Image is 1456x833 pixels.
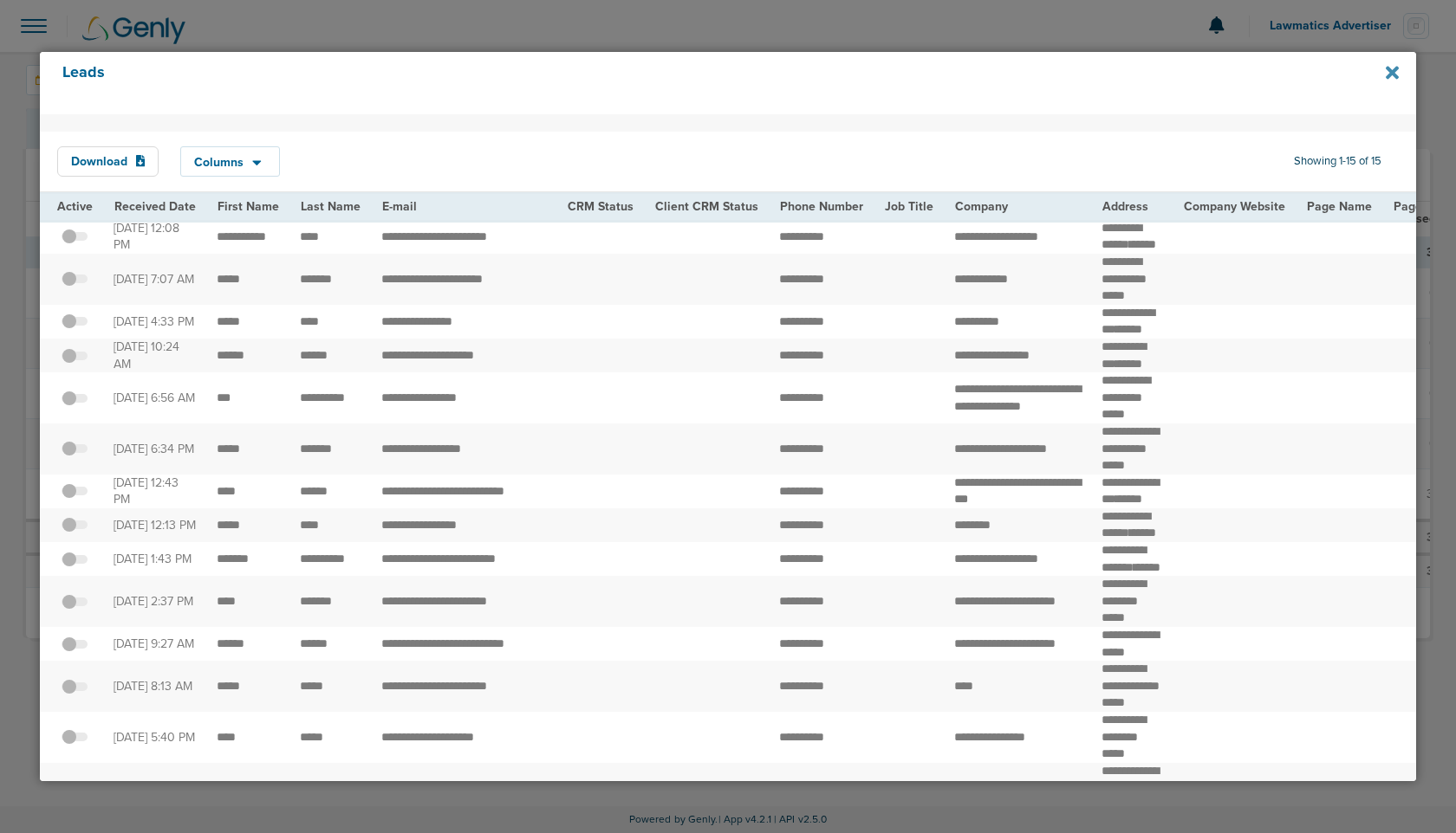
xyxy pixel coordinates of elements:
h4: Leads [62,63,1266,103]
span: Received Date [114,199,196,214]
td: [DATE] 5:40 PM [103,712,206,763]
td: [DATE] 8:13 AM [103,661,206,712]
span: Phone Number [780,199,863,214]
td: [DATE] 9:27 AM [103,627,206,661]
span: E-mail [382,199,417,214]
th: Page Name [1297,193,1383,220]
span: CRM Status [568,199,634,214]
button: Download [57,146,159,177]
span: Last Name [301,199,361,214]
td: [DATE] 12:43 PM [103,475,206,508]
td: [DATE] 6:34 PM [103,423,206,475]
span: Page URL [1394,199,1448,214]
td: [DATE] 2:37 PM [103,576,206,627]
span: Showing 1-15 of 15 [1294,154,1381,169]
td: [DATE] 6:14 AM [103,763,206,814]
th: Address [1091,193,1173,220]
td: [DATE] 4:33 PM [103,305,206,339]
span: Active [57,199,93,214]
td: [DATE] 1:43 PM [103,542,206,576]
th: Company Website [1173,193,1297,220]
th: Job Title [874,193,944,220]
td: [DATE] 12:08 PM [103,220,206,254]
th: Company [944,193,1091,220]
td: [DATE] 7:07 AM [103,254,206,305]
td: [DATE] 12:13 PM [103,508,206,542]
th: Client CRM Status [644,193,769,220]
td: [DATE] 6:56 AM [103,372,206,423]
td: [DATE] 10:24 AM [103,339,206,372]
span: First Name [218,199,279,214]
span: Columns [194,157,244,169]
